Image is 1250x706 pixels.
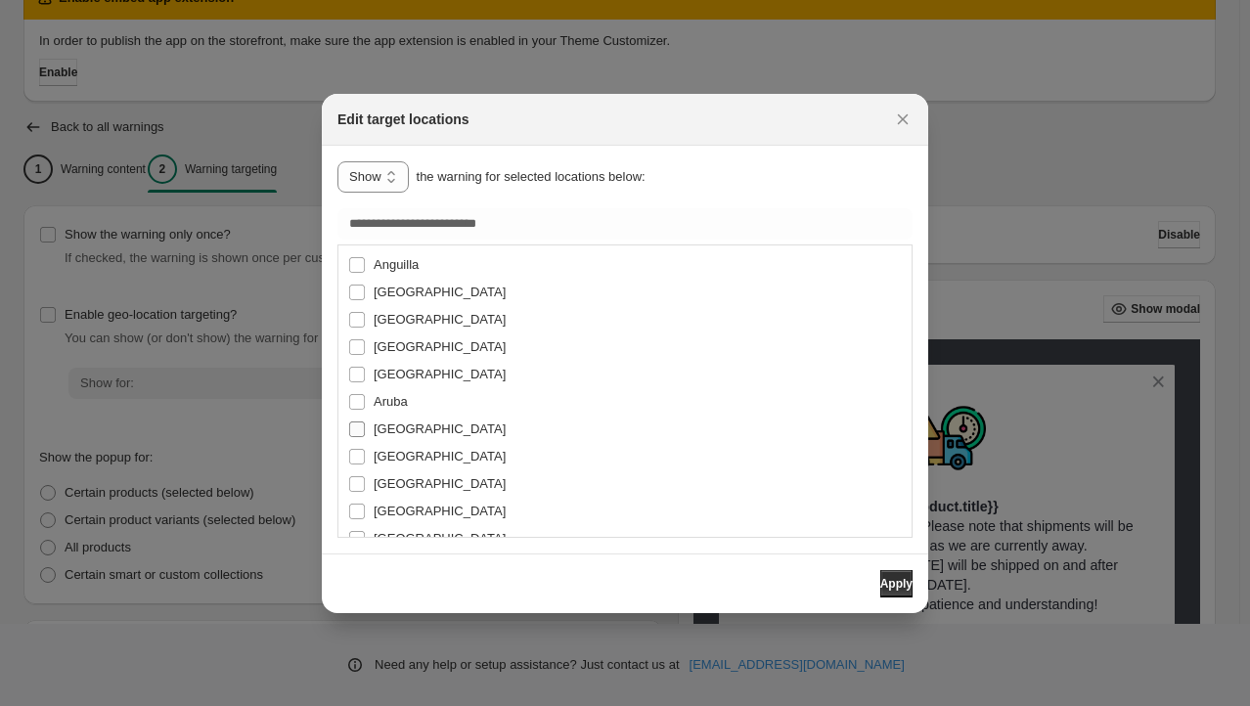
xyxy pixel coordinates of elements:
[417,167,646,187] p: the warning for selected locations below:
[374,339,506,354] span: [GEOGRAPHIC_DATA]
[374,394,408,409] span: Aruba
[374,285,506,299] span: [GEOGRAPHIC_DATA]
[337,110,469,129] h2: Edit target locations
[374,476,506,491] span: [GEOGRAPHIC_DATA]
[374,449,506,463] span: [GEOGRAPHIC_DATA]
[374,312,506,327] span: [GEOGRAPHIC_DATA]
[374,367,506,381] span: [GEOGRAPHIC_DATA]
[889,106,916,133] button: Close
[374,504,506,518] span: [GEOGRAPHIC_DATA]
[880,570,913,597] button: Apply
[374,257,419,272] span: Anguilla
[880,576,913,592] span: Apply
[374,531,506,546] span: [GEOGRAPHIC_DATA]
[374,421,506,436] span: [GEOGRAPHIC_DATA]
